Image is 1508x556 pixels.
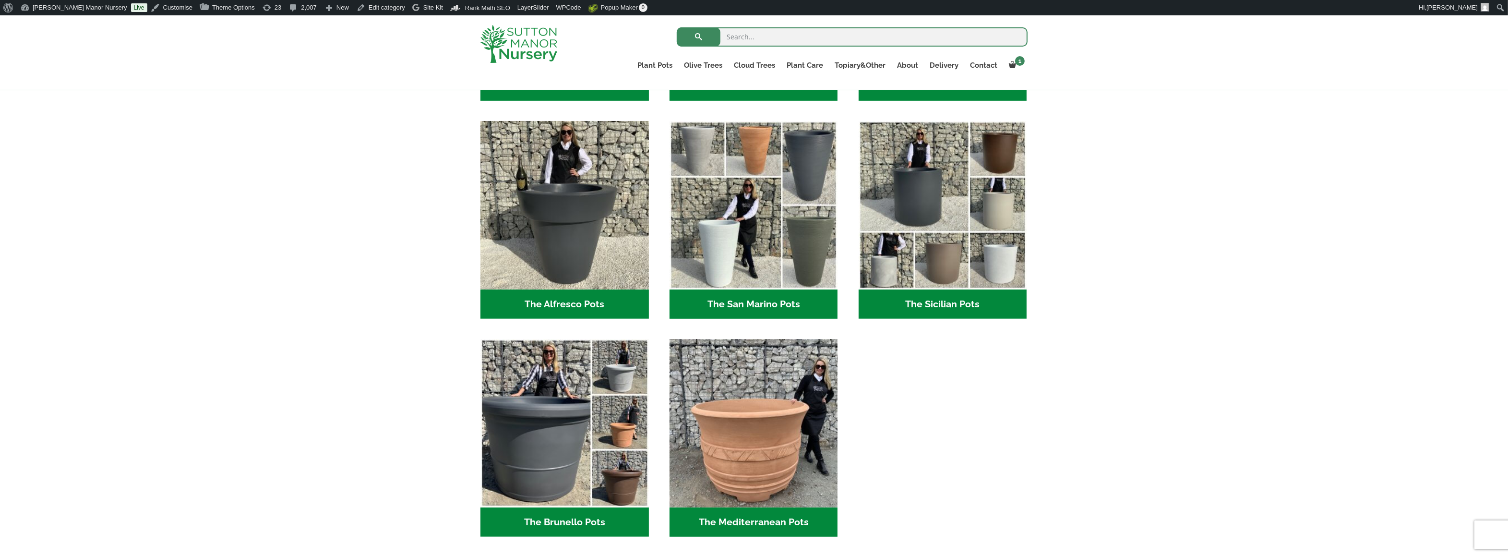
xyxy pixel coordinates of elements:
[891,59,924,72] a: About
[480,121,649,319] a: Visit product category The Alfresco Pots
[964,59,1003,72] a: Contact
[480,339,649,508] img: The Brunello Pots
[480,121,649,290] img: The Alfresco Pots
[670,290,838,319] h2: The San Marino Pots
[131,3,147,12] a: Live
[639,3,647,12] span: 0
[480,290,649,319] h2: The Alfresco Pots
[1003,59,1028,72] a: 1
[1426,4,1478,11] span: [PERSON_NAME]
[859,121,1027,319] a: Visit product category The Sicilian Pots
[859,121,1027,290] img: The Sicilian Pots
[728,59,781,72] a: Cloud Trees
[670,508,838,537] h2: The Mediterranean Pots
[670,339,838,508] img: The Mediterranean Pots
[670,339,838,537] a: Visit product category The Mediterranean Pots
[677,27,1028,47] input: Search...
[632,59,678,72] a: Plant Pots
[1015,56,1025,66] span: 1
[678,59,728,72] a: Olive Trees
[781,59,829,72] a: Plant Care
[670,121,838,319] a: Visit product category The San Marino Pots
[670,121,838,290] img: The San Marino Pots
[480,25,557,63] img: logo
[859,290,1027,319] h2: The Sicilian Pots
[924,59,964,72] a: Delivery
[480,339,649,537] a: Visit product category The Brunello Pots
[480,508,649,537] h2: The Brunello Pots
[423,4,443,11] span: Site Kit
[465,4,510,12] span: Rank Math SEO
[829,59,891,72] a: Topiary&Other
